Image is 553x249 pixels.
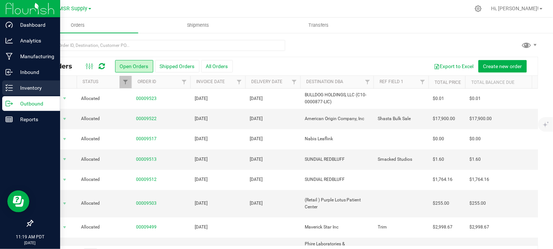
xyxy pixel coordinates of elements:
[378,156,413,163] span: Smacked Studios
[60,198,69,209] span: select
[259,18,379,33] a: Transfers
[136,115,157,122] a: 00009522
[470,95,481,102] span: $0.01
[195,135,208,142] span: [DATE]
[177,22,219,29] span: Shipments
[305,197,369,211] span: (Retail ) Purple Lotus Patient Center
[470,156,481,163] span: $1.60
[3,240,57,246] p: [DATE]
[305,92,369,105] span: BULLDOG HOLDINGS, LLC (C10-0000877-LIC)
[115,60,153,73] button: Open Orders
[362,76,374,88] a: Filter
[60,93,69,104] span: select
[483,63,522,69] span: Create new order
[81,135,127,142] span: Allocated
[6,53,13,60] inline-svg: Manufacturing
[250,176,263,183] span: [DATE]
[470,115,492,122] span: $17,900.00
[178,76,190,88] a: Filter
[6,84,13,92] inline-svg: Inventory
[60,154,69,164] span: select
[433,95,444,102] span: $0.01
[195,200,208,207] span: [DATE]
[433,135,444,142] span: $0.00
[136,95,157,102] a: 00009523
[305,176,369,183] span: SUNDIAL REDBLUFF
[136,200,157,207] a: 00009503
[13,99,57,108] p: Outbound
[306,79,343,84] a: Destination DBA
[3,234,57,240] p: 11:19 AM PDT
[250,200,263,207] span: [DATE]
[83,79,98,84] a: Status
[433,176,453,183] span: $1,764.16
[18,18,138,33] a: Orders
[120,76,132,88] a: Filter
[60,134,69,144] span: select
[81,224,127,231] span: Allocated
[429,60,479,73] button: Export to Excel
[6,100,13,107] inline-svg: Outbound
[470,176,490,183] span: $1,764.16
[305,135,369,142] span: Nabis Leaflink
[13,115,57,124] p: Reports
[13,52,57,61] p: Manufacturing
[250,115,263,122] span: [DATE]
[470,200,486,207] span: $255.00
[195,224,208,231] span: [DATE]
[136,135,157,142] a: 00009517
[136,176,157,183] a: 00009512
[491,5,539,11] span: Hi, [PERSON_NAME]!
[378,224,387,231] span: Trim
[136,224,157,231] a: 00009499
[195,115,208,122] span: [DATE]
[7,190,29,212] iframe: Resource center
[470,135,481,142] span: $0.00
[155,60,199,73] button: Shipped Orders
[6,37,13,44] inline-svg: Analytics
[6,68,13,76] inline-svg: Inbound
[196,79,225,84] a: Invoice Date
[305,224,369,231] span: Maverick Star Inc
[433,224,453,231] span: $2,998.67
[195,176,208,183] span: [DATE]
[474,5,483,12] div: Manage settings
[305,115,369,122] span: American Origin Company, Inc
[13,36,57,45] p: Analytics
[201,60,233,73] button: All Orders
[299,22,339,29] span: Transfers
[59,5,88,12] span: MSR Supply
[380,79,403,84] a: Ref Field 1
[250,135,263,142] span: [DATE]
[81,200,127,207] span: Allocated
[13,83,57,92] p: Inventory
[433,200,450,207] span: $255.00
[13,21,57,29] p: Dashboard
[136,156,157,163] a: 00009513
[435,80,461,85] a: Total Price
[60,114,69,124] span: select
[250,156,263,163] span: [DATE]
[138,79,156,84] a: Order ID
[60,175,69,185] span: select
[32,40,285,51] input: Search Order ID, Destination, Customer PO...
[13,68,57,77] p: Inbound
[81,156,127,163] span: Allocated
[81,115,127,122] span: Allocated
[378,115,411,122] span: Shasta Bulk Sale
[288,76,300,88] a: Filter
[6,116,13,123] inline-svg: Reports
[433,115,455,122] span: $17,900.00
[251,79,282,84] a: Delivery Date
[479,60,527,73] button: Create new order
[138,18,259,33] a: Shipments
[250,95,263,102] span: [DATE]
[305,156,369,163] span: SUNDIAL REDBLUFF
[417,76,429,88] a: Filter
[195,156,208,163] span: [DATE]
[60,222,69,233] span: select
[61,22,95,29] span: Orders
[195,95,208,102] span: [DATE]
[6,21,13,29] inline-svg: Dashboard
[433,156,444,163] span: $1.60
